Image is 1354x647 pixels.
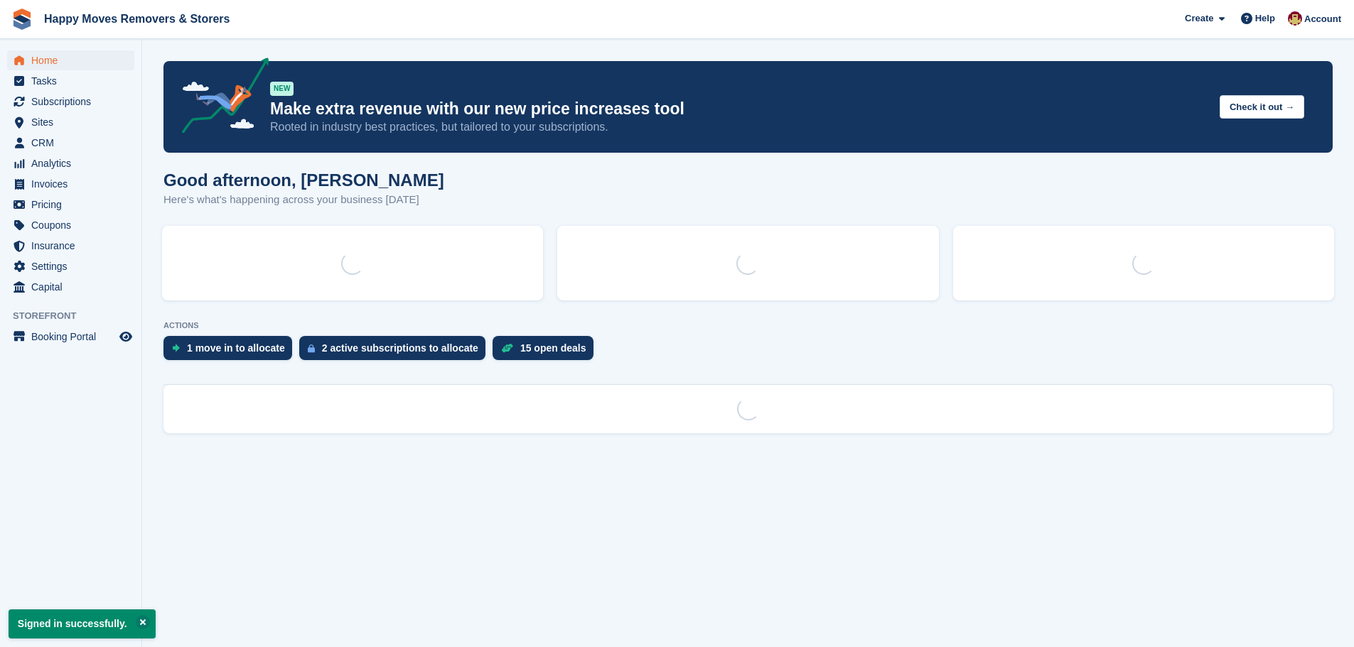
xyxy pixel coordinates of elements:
a: 15 open deals [493,336,601,367]
img: price-adjustments-announcement-icon-8257ccfd72463d97f412b2fc003d46551f7dbcb40ab6d574587a9cd5c0d94... [170,58,269,138]
a: Happy Moves Removers & Storers [38,7,235,31]
div: 2 active subscriptions to allocate [322,342,478,354]
img: active_subscription_to_allocate_icon-d502201f5373d7db506a760aba3b589e785aa758c864c3986d89f69b8ff3... [308,344,315,353]
span: Tasks [31,71,117,91]
div: NEW [270,82,294,96]
span: Capital [31,277,117,297]
a: menu [7,50,134,70]
a: menu [7,277,134,297]
span: Create [1185,11,1213,26]
a: menu [7,195,134,214]
span: Coupons [31,215,117,235]
p: Rooted in industry best practices, but tailored to your subscriptions. [270,119,1208,135]
a: 2 active subscriptions to allocate [299,336,493,367]
a: menu [7,92,134,112]
a: menu [7,112,134,132]
a: menu [7,71,134,91]
span: Storefront [13,309,141,323]
span: Help [1255,11,1275,26]
div: 15 open deals [520,342,586,354]
a: Preview store [117,328,134,345]
a: menu [7,215,134,235]
a: menu [7,256,134,276]
span: CRM [31,133,117,153]
span: Pricing [31,195,117,214]
a: menu [7,236,134,256]
h1: Good afternoon, [PERSON_NAME] [163,170,444,190]
span: Home [31,50,117,70]
a: menu [7,174,134,194]
span: Sites [31,112,117,132]
span: Settings [31,256,117,276]
span: Booking Portal [31,327,117,347]
span: Invoices [31,174,117,194]
p: ACTIONS [163,321,1333,330]
button: Check it out → [1220,95,1304,119]
a: menu [7,133,134,153]
span: Subscriptions [31,92,117,112]
a: menu [7,153,134,173]
span: Insurance [31,236,117,256]
p: Make extra revenue with our new price increases tool [270,99,1208,119]
img: deal-1b604bf984904fb50ccaf53a9ad4b4a5d6e5aea283cecdc64d6e3604feb123c2.svg [501,343,513,353]
span: Account [1304,12,1341,26]
img: move_ins_to_allocate_icon-fdf77a2bb77ea45bf5b3d319d69a93e2d87916cf1d5bf7949dd705db3b84f3ca.svg [172,344,180,352]
span: Analytics [31,153,117,173]
a: 1 move in to allocate [163,336,299,367]
p: Signed in successfully. [9,609,156,638]
p: Here's what's happening across your business [DATE] [163,192,444,208]
img: Steven Fry [1288,11,1302,26]
img: stora-icon-8386f47178a22dfd0bd8f6a31ec36ba5ce8667c1dd55bd0f319d3a0aa187defe.svg [11,9,33,30]
div: 1 move in to allocate [187,342,285,354]
a: menu [7,327,134,347]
